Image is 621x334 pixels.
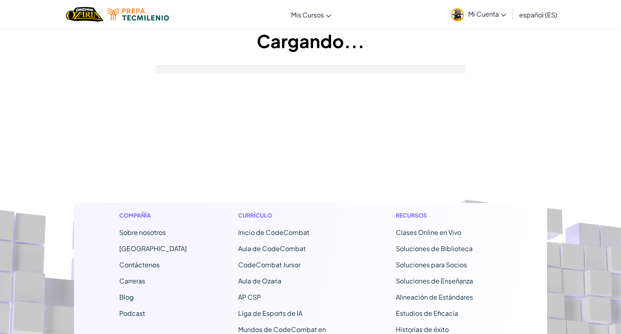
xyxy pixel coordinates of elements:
[396,228,461,237] a: Clases Online en Vivo
[119,260,160,269] span: Contáctenos
[396,244,473,253] a: Soluciones de Biblioteca
[238,211,344,220] h1: Currículo
[515,4,561,25] a: español (ES)
[451,8,464,21] img: avatar
[108,8,169,21] img: Tecmilenio logo
[238,293,261,301] a: AP CSP
[291,11,324,19] span: Mis Cursos
[119,293,134,301] a: Blog
[396,260,467,269] a: Soluciones para Socios
[396,309,458,317] a: Estudios de Eficacia
[66,6,103,23] img: Home
[396,293,473,301] a: Alineación de Estándares
[396,277,473,285] a: Soluciones de Enseñanza
[238,277,281,285] a: Aula de Ozaria
[468,10,506,18] span: Mi Cuenta
[238,260,300,269] a: CodeCombat Junior
[119,228,166,237] a: Sobre nosotros
[119,211,187,220] h1: Compañía
[447,2,510,27] a: Mi Cuenta
[119,277,145,285] a: Carreras
[238,309,302,317] a: Liga de Esports de IA
[287,4,335,25] a: Mis Cursos
[119,244,187,253] a: [GEOGRAPHIC_DATA]
[238,244,306,253] a: Aula de CodeCombat
[396,211,502,220] h1: Recursos
[238,228,309,237] span: Inicio de CodeCombat
[66,6,103,23] a: Ozaria by CodeCombat logo
[119,309,145,317] a: Podcast
[396,325,449,334] a: Historias de éxito
[519,11,557,19] span: español (ES)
